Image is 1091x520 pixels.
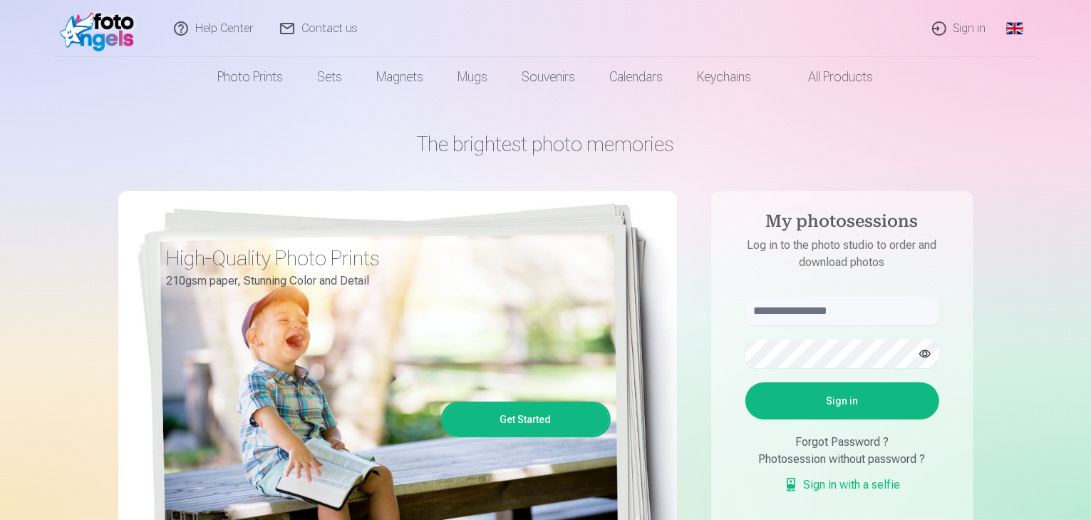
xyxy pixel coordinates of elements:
p: 210gsm paper, Stunning Color and Detail [167,271,600,291]
a: Mugs [441,57,505,97]
a: All products [769,57,891,97]
img: /fa1 [60,6,142,51]
a: Sign in with a selfie [784,476,901,494]
a: Sets [301,57,360,97]
div: Forgot Password ? [745,434,939,451]
a: Souvenirs [505,57,593,97]
h3: High-Quality Photo Prints [167,245,600,271]
a: Magnets [360,57,441,97]
button: Sign in [745,382,939,419]
div: Photosession without password ? [745,451,939,468]
h1: The brightest photo memories [118,131,973,157]
p: Log in to the photo studio to order and download photos [731,237,953,271]
a: Get Started [443,404,609,435]
a: Photo prints [201,57,301,97]
h4: My photosessions [731,211,953,237]
a: Calendars [593,57,681,97]
a: Keychains [681,57,769,97]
